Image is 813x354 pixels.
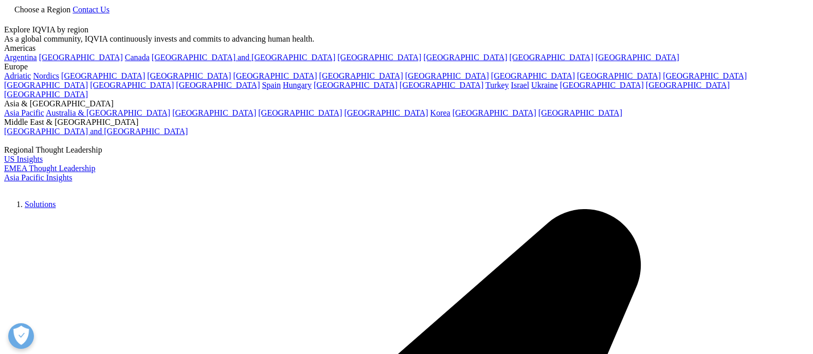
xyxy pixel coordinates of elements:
[4,62,809,71] div: Europe
[4,53,37,62] a: Argentina
[33,71,59,80] a: Nordics
[46,108,170,117] a: Australia & [GEOGRAPHIC_DATA]
[646,81,730,89] a: [GEOGRAPHIC_DATA]
[4,155,43,163] a: US Insights
[491,71,575,80] a: [GEOGRAPHIC_DATA]
[430,108,450,117] a: Korea
[453,108,536,117] a: [GEOGRAPHIC_DATA]
[90,81,174,89] a: [GEOGRAPHIC_DATA]
[4,173,72,182] a: Asia Pacific Insights
[319,71,403,80] a: [GEOGRAPHIC_DATA]
[262,81,280,89] a: Spain
[400,81,483,89] a: [GEOGRAPHIC_DATA]
[344,108,428,117] a: [GEOGRAPHIC_DATA]
[4,164,95,173] a: EMEA Thought Leadership
[4,118,809,127] div: Middle East & [GEOGRAPHIC_DATA]
[595,53,679,62] a: [GEOGRAPHIC_DATA]
[39,53,123,62] a: [GEOGRAPHIC_DATA]
[4,25,809,34] div: Explore IQVIA by region
[4,99,809,108] div: Asia & [GEOGRAPHIC_DATA]
[233,71,317,80] a: [GEOGRAPHIC_DATA]
[663,71,747,80] a: [GEOGRAPHIC_DATA]
[283,81,312,89] a: Hungary
[510,53,593,62] a: [GEOGRAPHIC_DATA]
[405,71,489,80] a: [GEOGRAPHIC_DATA]
[73,5,110,14] a: Contact Us
[4,71,31,80] a: Adriatic
[560,81,644,89] a: [GEOGRAPHIC_DATA]
[423,53,507,62] a: [GEOGRAPHIC_DATA]
[14,5,70,14] span: Choose a Region
[4,34,809,44] div: As a global community, IQVIA continuously invests and commits to advancing human health.
[531,81,558,89] a: Ukraine
[511,81,530,89] a: Israel
[25,200,56,209] a: Solutions
[61,71,145,80] a: [GEOGRAPHIC_DATA]
[4,44,809,53] div: Americas
[8,323,34,349] button: Open Preferences
[577,71,661,80] a: [GEOGRAPHIC_DATA]
[125,53,150,62] a: Canada
[152,53,335,62] a: [GEOGRAPHIC_DATA] and [GEOGRAPHIC_DATA]
[4,90,88,99] a: [GEOGRAPHIC_DATA]
[485,81,509,89] a: Turkey
[258,108,342,117] a: [GEOGRAPHIC_DATA]
[314,81,398,89] a: [GEOGRAPHIC_DATA]
[176,81,260,89] a: [GEOGRAPHIC_DATA]
[4,127,188,136] a: [GEOGRAPHIC_DATA] and [GEOGRAPHIC_DATA]
[4,108,44,117] a: Asia Pacific
[4,145,809,155] div: Regional Thought Leadership
[4,81,88,89] a: [GEOGRAPHIC_DATA]
[147,71,231,80] a: [GEOGRAPHIC_DATA]
[337,53,421,62] a: [GEOGRAPHIC_DATA]
[538,108,622,117] a: [GEOGRAPHIC_DATA]
[172,108,256,117] a: [GEOGRAPHIC_DATA]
